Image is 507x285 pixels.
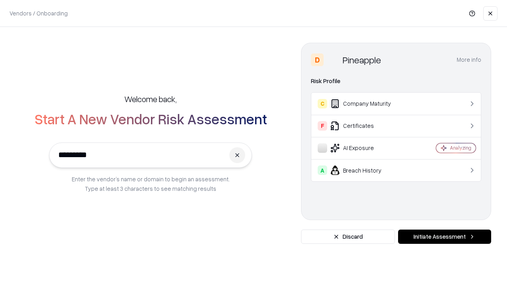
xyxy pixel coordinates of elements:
[450,144,471,151] div: Analyzing
[318,165,412,175] div: Breach History
[457,53,481,67] button: More info
[124,93,177,104] h5: Welcome back,
[343,53,381,66] div: Pineapple
[318,143,412,153] div: AI Exposure
[72,174,230,193] p: Enter the vendor’s name or domain to begin an assessment. Type at least 3 characters to see match...
[311,53,324,66] div: D
[318,165,327,175] div: A
[10,9,68,17] p: Vendors / Onboarding
[318,121,327,131] div: F
[301,230,395,244] button: Discard
[34,111,267,127] h2: Start A New Vendor Risk Assessment
[398,230,491,244] button: Initiate Assessment
[318,99,412,108] div: Company Maturity
[318,99,327,108] div: C
[311,76,481,86] div: Risk Profile
[327,53,339,66] img: Pineapple
[318,121,412,131] div: Certificates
